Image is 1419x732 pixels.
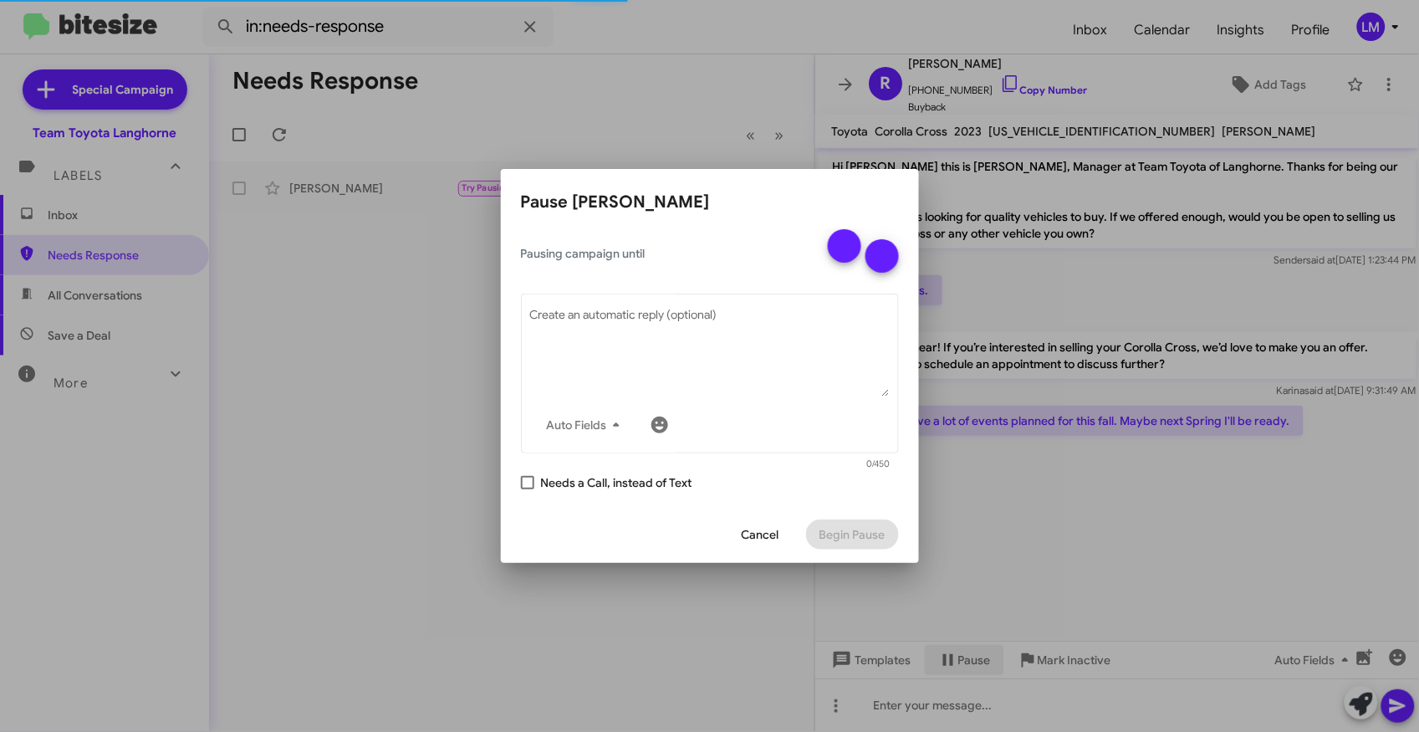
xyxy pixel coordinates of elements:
[819,520,886,550] span: Begin Pause
[521,189,899,216] h2: Pause [PERSON_NAME]
[728,520,793,550] button: Cancel
[806,520,899,550] button: Begin Pause
[521,245,814,262] span: Pausing campaign until
[541,473,692,493] span: Needs a Call, instead of Text
[866,459,890,469] mat-hint: 0/450
[546,410,626,440] span: Auto Fields
[533,410,640,440] button: Auto Fields
[742,520,779,550] span: Cancel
